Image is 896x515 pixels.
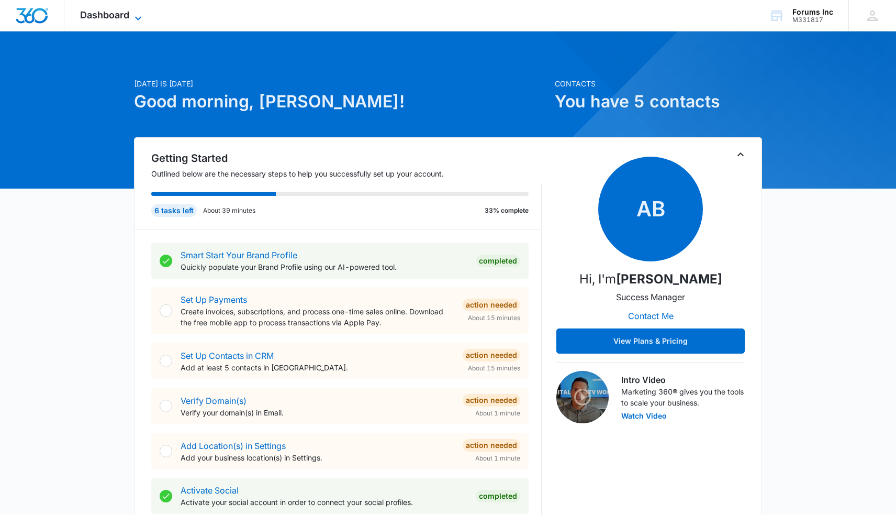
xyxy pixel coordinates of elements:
a: Add Location(s) in Settings [181,441,286,451]
strong: [PERSON_NAME] [616,271,722,287]
h3: Intro Video [621,374,745,386]
button: View Plans & Pricing [556,328,745,354]
div: 6 tasks left [151,204,197,217]
div: Action Needed [463,349,520,361]
a: Set Up Payments [181,294,247,305]
button: Contact Me [618,303,684,328]
p: Marketing 360® gives you the tools to scale your business. [621,386,745,408]
button: Watch Video [621,412,667,420]
p: About 39 minutes [203,206,255,215]
p: Quickly populate your Brand Profile using our AI-powered tool. [181,261,467,272]
h1: You have 5 contacts [555,89,762,114]
span: About 1 minute [475,454,520,463]
span: About 1 minute [475,409,520,418]
span: About 15 minutes [468,364,520,373]
div: account name [792,8,833,16]
a: Set Up Contacts in CRM [181,350,274,361]
div: account id [792,16,833,24]
span: AB [598,157,703,261]
div: Action Needed [463,299,520,311]
div: Action Needed [463,394,520,407]
span: About 15 minutes [468,313,520,323]
a: Smart Start Your Brand Profile [181,250,297,260]
p: Add your business location(s) in Settings. [181,452,454,463]
span: Dashboard [80,9,129,20]
p: Contacts [555,78,762,89]
div: Completed [476,255,520,267]
p: Create invoices, subscriptions, and process one-time sales online. Download the free mobile app t... [181,306,454,328]
p: Activate your social account in order to connect your social profiles. [181,497,467,508]
p: Add at least 5 contacts in [GEOGRAPHIC_DATA]. [181,362,454,373]
p: Hi, I'm [579,270,722,289]
div: Action Needed [463,439,520,452]
div: Completed [476,490,520,502]
img: Intro Video [556,371,609,423]
p: 33% complete [485,206,529,215]
p: Success Manager [616,291,685,303]
p: Outlined below are the necessary steps to help you successfully set up your account. [151,168,542,179]
h1: Good morning, [PERSON_NAME]! [134,89,548,114]
a: Verify Domain(s) [181,396,247,406]
p: Verify your domain(s) in Email. [181,407,454,418]
h2: Getting Started [151,150,542,166]
a: Activate Social [181,485,239,496]
button: Toggle Collapse [734,148,747,161]
p: [DATE] is [DATE] [134,78,548,89]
